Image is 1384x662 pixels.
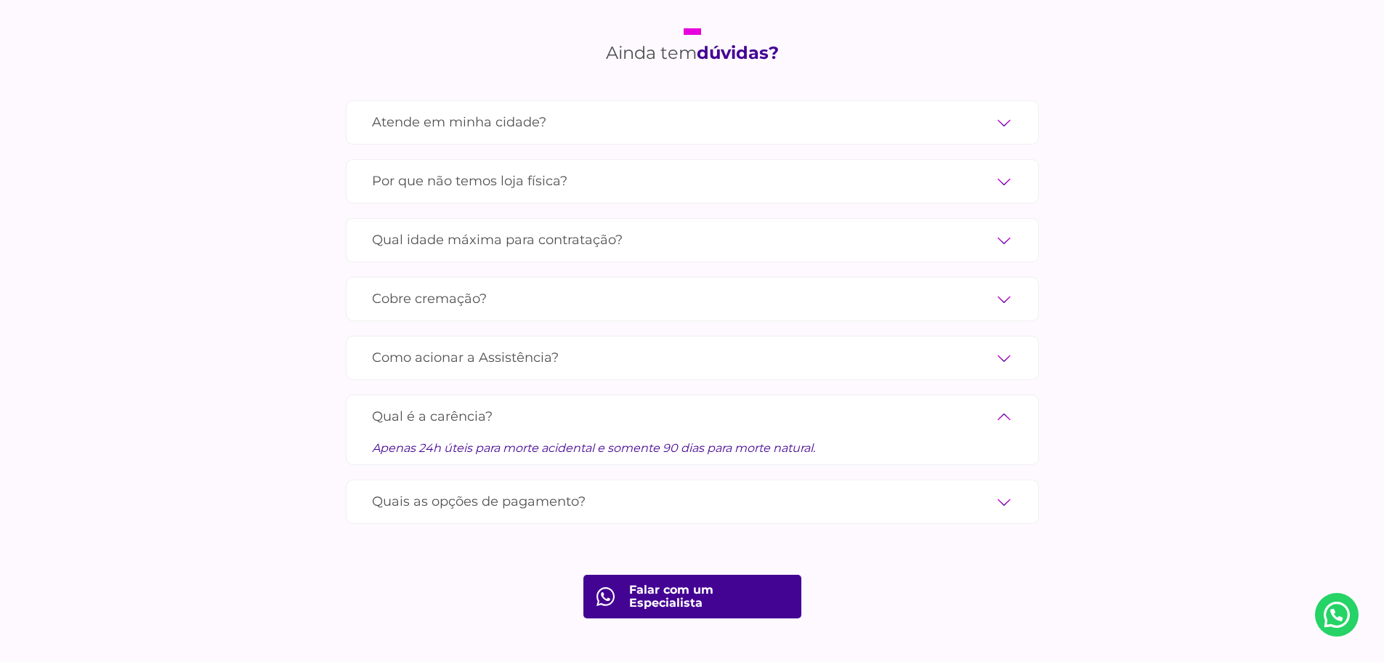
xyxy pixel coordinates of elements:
label: Como acionar a Assistência? [372,345,1013,371]
label: Qual idade máxima para contratação? [372,227,1013,253]
strong: dúvidas? [697,42,779,63]
label: Quais as opções de pagamento? [372,489,1013,514]
label: Qual é a carência? [372,404,1013,429]
div: Apenas 24h úteis para morte acidental e somente 90 dias para morte natural. [372,429,1013,456]
label: Por que não temos loja física? [372,169,1013,194]
a: Nosso Whatsapp [1315,593,1359,637]
img: fale com consultor [596,587,615,606]
label: Atende em minha cidade? [372,110,1013,135]
a: Falar com um Especialista [583,575,801,618]
h2: Ainda tem [606,28,779,64]
label: Cobre cremação? [372,286,1013,312]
